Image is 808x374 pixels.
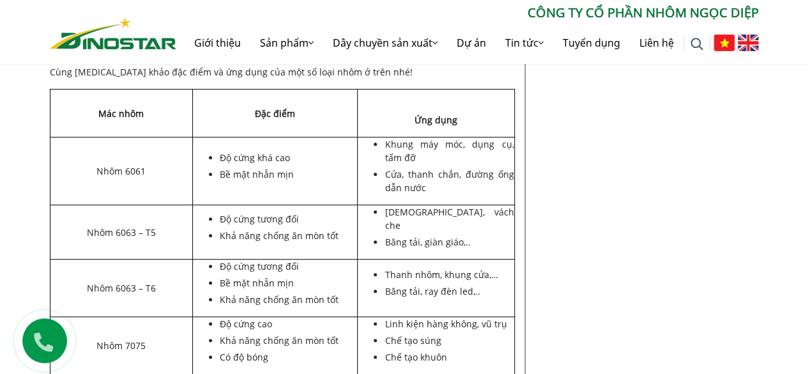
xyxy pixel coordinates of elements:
li: Bề mặt nhẵn mịn [220,276,357,290]
li: Độ cứng tương đối [220,212,357,226]
li: Khả năng chống ăn mòn tốt [220,229,357,242]
li: [DEMOGRAPHIC_DATA], vách che [385,205,514,232]
li: Chế tạo súng [385,334,514,347]
li: Băng tải, giàn giáo,.. [385,235,514,249]
a: Tuyển dụng [553,22,630,63]
li: Độ cứng cao [220,317,357,331]
strong: Mác nhôm [98,107,144,120]
img: English [738,35,759,51]
a: Sản phẩm [250,22,323,63]
li: Độ cứng tương đối [220,260,357,273]
li: Có độ bóng [220,350,357,364]
li: Thanh nhôm, khung cửa,… [385,268,514,281]
li: Băng tải, ray đèn led,.. [385,284,514,298]
img: search [690,38,703,51]
img: Tiếng Việt [713,35,735,51]
strong: Đặc điểm [255,107,295,120]
strong: Ứng dụng [415,114,457,126]
td: Nhôm 6063 – T6 [50,260,193,317]
li: Bề mặt nhẵn mịn [220,168,357,181]
img: Nhôm Dinostar [50,17,176,49]
li: Khả năng chống ăn mòn tốt [220,334,357,347]
li: Linh kiện hàng không, vũ trụ [385,317,514,331]
li: Cửa, thanh chắn, đường ống dẫn nước [385,168,514,194]
p: CÔNG TY CỔ PHẦN NHÔM NGỌC DIỆP [176,3,759,22]
li: Khả năng chống ăn mòn tốt [220,293,357,306]
a: Liên hệ [630,22,683,63]
li: Độ cứng khá cao [220,151,357,164]
li: Chế tạo khuôn [385,350,514,364]
a: Giới thiệu [185,22,250,63]
a: Dự án [447,22,496,63]
li: Khung máy móc, dụng cụ, tấm đỡ [385,137,514,164]
a: Dây chuyền sản xuất [323,22,447,63]
a: Tin tức [496,22,553,63]
p: Cùng [MEDICAL_DATA] khảo đặc điểm và ứng dụng của một số loại nhôm ở trên nhé! [50,65,515,79]
td: Nhôm 6063 – T5 [50,205,193,260]
td: Nhôm 6061 [50,137,193,205]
